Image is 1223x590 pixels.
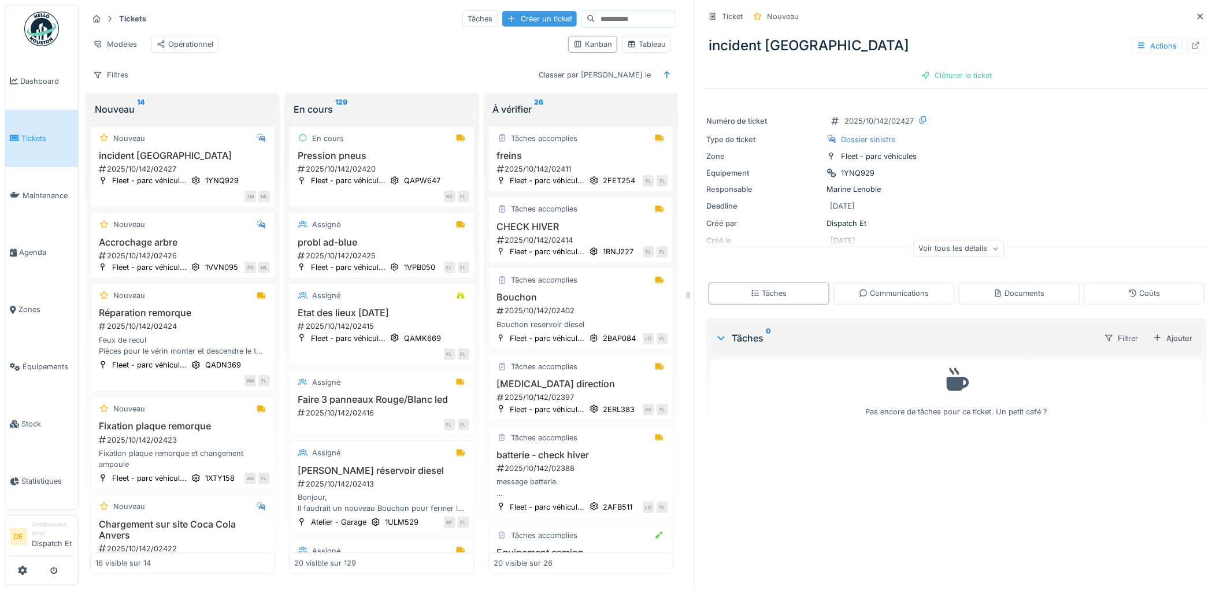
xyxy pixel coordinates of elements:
div: Deadline [706,201,822,211]
h3: freins [494,150,668,161]
div: FL [444,262,455,273]
h3: Faire 3 panneaux Rouge/Blanc led [294,394,469,405]
div: Tâches [462,10,498,27]
h3: CHECK HIVER [494,221,668,232]
div: FL [657,246,668,258]
div: [DATE] [830,201,855,211]
span: Agenda [19,247,73,258]
div: Bouchon reservoir diesel [494,319,668,330]
sup: 0 [766,331,771,345]
div: Responsable [706,184,822,195]
h3: Chargement sur site Coca Cola Anvers [95,519,270,541]
div: Tâches accomplies [512,361,578,372]
h3: Equipement camion [494,547,668,558]
img: Badge_color-CXgf-gQk.svg [24,12,59,46]
div: FL [657,502,668,513]
strong: Tickets [114,13,151,24]
div: Assigné [312,377,340,388]
div: FL [444,348,455,360]
div: 2025/10/142/02420 [297,164,469,175]
div: FL [458,191,469,202]
div: Documents [994,288,1045,299]
div: En cours [312,133,344,144]
div: 2025/10/142/02397 [496,392,668,403]
div: Nouveau [113,219,145,230]
div: FL [458,262,469,273]
div: Assigné [312,447,340,458]
a: Maintenance [5,167,78,224]
span: Statistiques [21,476,73,487]
a: Dashboard [5,53,78,110]
span: Tickets [21,133,73,144]
div: 1RNJ227 [603,246,634,257]
div: 2025/10/142/02415 [297,321,469,332]
div: Nouveau [113,501,145,512]
div: FL [657,175,668,187]
div: Créer un ticket [502,11,577,27]
div: 16 visible sur 14 [95,557,151,568]
div: Fleet - parc véhicul... [112,175,187,186]
div: FL [657,404,668,415]
div: 1VPB050 [404,262,435,273]
div: Fleet - parc véhicul... [510,502,585,513]
div: 2025/10/142/02402 [496,305,668,316]
div: QAMK669 [404,333,441,344]
a: Zones [5,281,78,339]
div: Tâches [716,331,1095,345]
div: 2025/10/142/02423 [98,435,270,446]
div: RV [643,404,654,415]
div: ML [258,262,270,273]
div: Fleet - parc véhicules [841,151,917,162]
div: FL [258,473,270,484]
span: Stock [21,418,73,429]
div: 2025/10/142/02411 [496,164,668,175]
div: FL [657,333,668,344]
div: Clôturer le ticket [917,68,997,83]
div: RM [244,375,256,387]
span: Maintenance [23,190,73,201]
div: Fleet - parc véhicul... [112,359,187,370]
div: Fleet - parc véhicul... [510,175,585,186]
a: DE Gestionnaire localDispatch Et [10,520,73,556]
div: 2ERL383 [603,404,635,415]
div: Dispatch Et [706,218,1207,229]
div: Voir tous les détails [914,240,1005,257]
h3: Fixation plaque remorque [95,421,270,432]
div: Gestionnaire local [32,520,73,538]
div: Zone [706,151,822,162]
div: message batterie. je suis en congé [DATE][DATE] [494,476,668,498]
div: Tâches accomplies [512,530,578,541]
div: Type de ticket [706,134,822,145]
div: Fixation plaque remorque et changement ampoule [95,448,270,470]
h3: incident [GEOGRAPHIC_DATA] [95,150,270,161]
div: Communications [859,288,929,299]
div: Fleet - parc véhicul... [311,175,386,186]
a: Équipements [5,338,78,395]
div: 2025/10/142/02426 [98,250,270,261]
div: Dossier sinistre [841,134,895,145]
div: QAPW647 [404,175,440,186]
div: Filtres [88,66,134,83]
div: Assigné [312,290,340,301]
h3: Accrochage arbre [95,237,270,248]
div: 2025/10/142/02427 [844,116,914,127]
div: À vérifier [493,102,669,116]
div: Nouveau [113,403,145,414]
li: DE [10,528,27,546]
div: 2025/10/142/02416 [297,407,469,418]
h3: Réparation remorque [95,307,270,318]
div: Marine Lenoble [706,184,1207,195]
div: Feux de recul Pièces pour le vérin monter et descendre le toit Support planche à l'avant de la re... [95,335,270,357]
div: JM [244,191,256,202]
a: Statistiques [5,452,78,510]
div: FL [458,419,469,431]
div: Tâches accomplies [512,203,578,214]
div: 1YNQ929 [205,175,239,186]
div: Fleet - parc véhicul... [510,246,585,257]
div: 2025/10/142/02425 [297,250,469,261]
div: 2025/10/142/02414 [496,235,668,246]
h3: Etat des lieux [DATE] [294,307,469,318]
a: Agenda [5,224,78,281]
div: incident [GEOGRAPHIC_DATA] [704,31,1209,61]
div: FL [458,348,469,360]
